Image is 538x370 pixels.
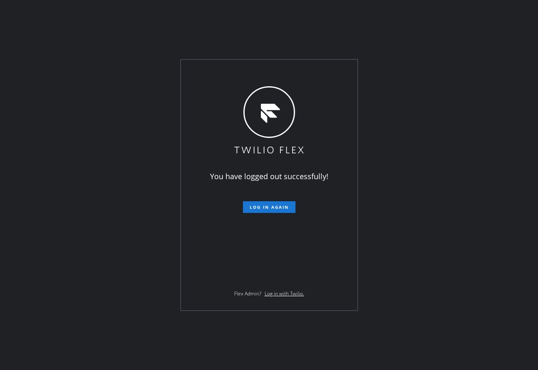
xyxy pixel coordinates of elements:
a: Log in with Twilio. [265,290,304,297]
button: Log in again [243,201,295,213]
span: Log in again [250,204,289,210]
span: You have logged out successfully! [210,171,328,181]
span: Flex Admin? [234,290,261,297]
